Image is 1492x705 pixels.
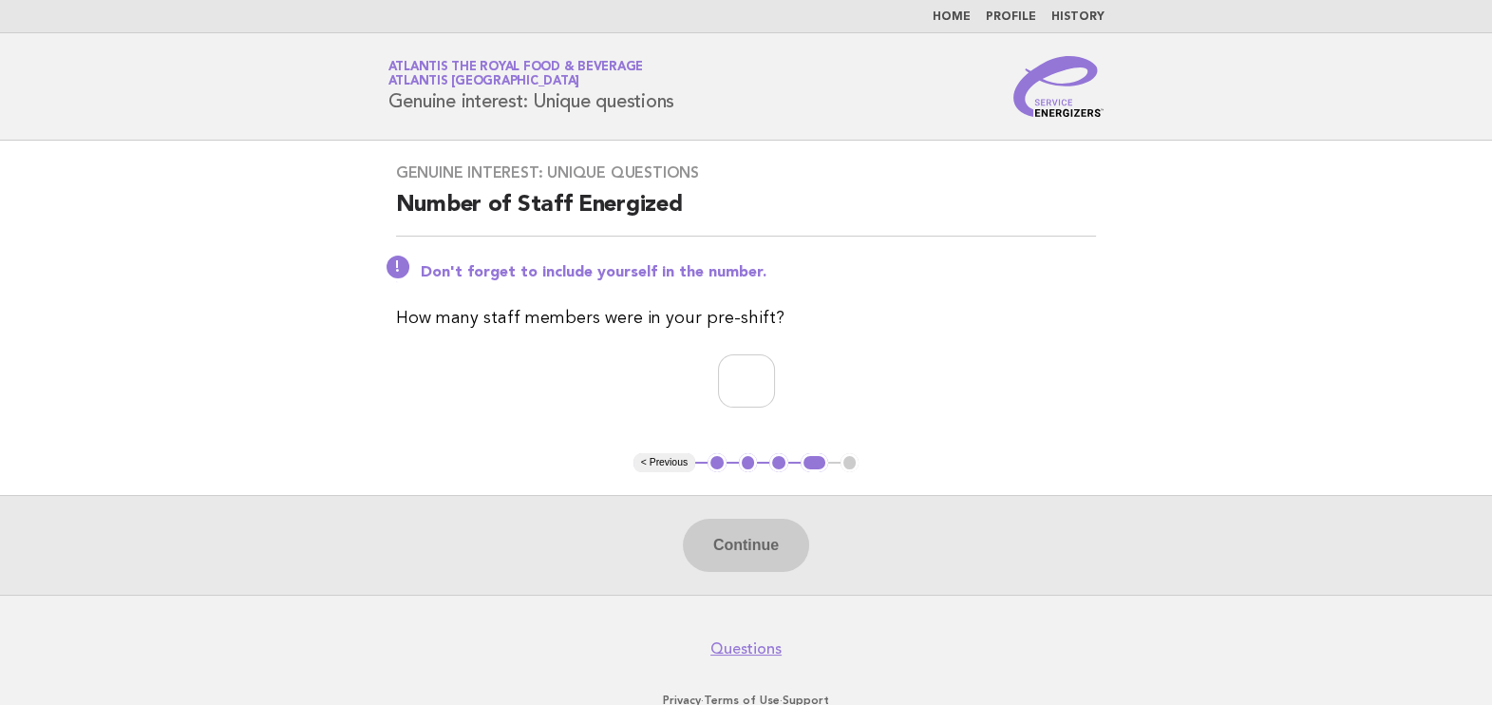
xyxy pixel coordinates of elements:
[801,453,828,472] button: 4
[421,263,1097,282] p: Don't forget to include yourself in the number.
[708,453,727,472] button: 1
[396,190,1097,237] h2: Number of Staff Energized
[986,11,1036,23] a: Profile
[396,163,1097,182] h3: Genuine interest: Unique questions
[396,305,1097,332] p: How many staff members were in your pre-shift?
[388,61,644,87] a: Atlantis the Royal Food & BeverageAtlantis [GEOGRAPHIC_DATA]
[388,62,675,111] h1: Genuine interest: Unique questions
[933,11,971,23] a: Home
[769,453,788,472] button: 3
[633,453,695,472] button: < Previous
[710,639,782,658] a: Questions
[1013,56,1105,117] img: Service Energizers
[739,453,758,472] button: 2
[388,76,580,88] span: Atlantis [GEOGRAPHIC_DATA]
[1051,11,1105,23] a: History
